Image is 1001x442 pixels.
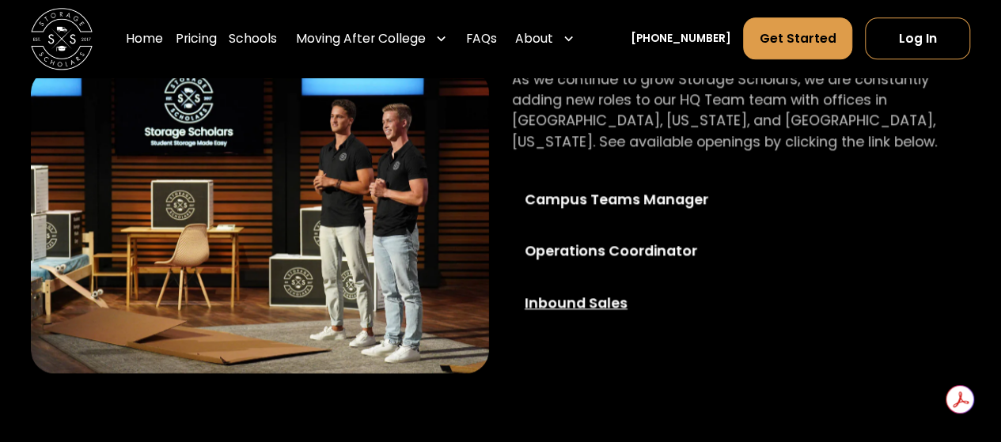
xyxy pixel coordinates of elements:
a: Operations Coordinator [512,229,760,274]
a: [PHONE_NUMBER] [631,31,731,47]
a: Pricing [176,17,217,61]
div: About [515,29,553,47]
a: Home [126,17,163,61]
div: Operations Coordinator [525,240,747,261]
a: Log In [865,17,970,59]
img: Storage Scholars main logo [31,8,93,70]
a: Get Started [743,17,852,59]
a: home [31,8,93,70]
div: Campus Teams Manager [525,189,747,210]
div: Inbound Sales [525,293,747,313]
a: Schools [229,17,277,61]
a: FAQs [466,17,497,61]
div: About [509,17,581,61]
a: Inbound Sales [512,280,760,326]
div: Moving After College [290,17,453,61]
a: Campus Teams Manager [512,176,760,222]
div: Moving After College [296,29,426,47]
p: As we continue to grow Storage Scholars, we are constantly adding new roles to our HQ Team team w... [512,69,970,153]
